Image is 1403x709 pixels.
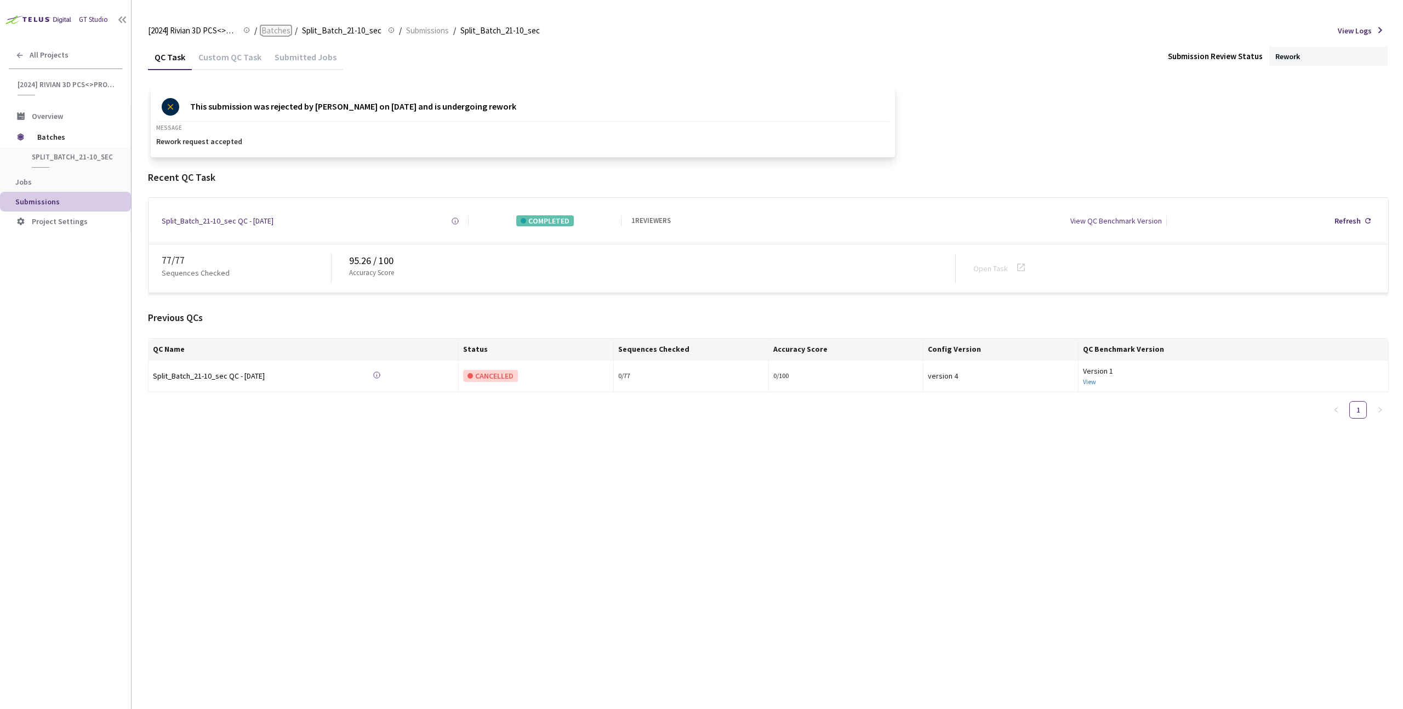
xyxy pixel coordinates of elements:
p: This submission was rejected by [PERSON_NAME] on [DATE] and is undergoing rework [190,98,516,116]
span: Split_Batch_21-10_sec [460,24,540,37]
li: Next Page [1371,401,1389,419]
div: 95.26 / 100 [349,254,955,268]
span: left [1333,407,1339,413]
li: / [295,24,298,37]
div: Recent QC Task [148,170,1389,185]
th: QC Benchmark Version [1079,339,1389,361]
div: Submitted Jobs [268,52,343,70]
div: View QC Benchmark Version [1070,215,1162,226]
a: 1 [1350,402,1366,418]
span: Batches [37,126,112,148]
div: version 4 [928,370,1074,382]
span: Project Settings [32,216,88,226]
div: Submission Review Status [1168,50,1263,62]
div: 77 / 77 [162,253,331,267]
li: 1 [1349,401,1367,419]
a: Split_Batch_21-10_sec QC - [DATE] [162,215,273,226]
div: Previous QCs [148,311,1389,325]
a: Batches [259,24,293,36]
span: Submissions [15,197,60,207]
li: / [254,24,257,37]
span: Split_Batch_21-10_sec [32,152,113,162]
th: Status [459,339,614,361]
span: Split_Batch_21-10_sec [302,24,381,37]
span: Submissions [406,24,449,37]
span: Overview [32,111,63,121]
div: 1 REVIEWERS [631,216,671,226]
div: Custom QC Task [192,52,268,70]
span: right [1377,407,1383,413]
div: 0/100 [773,371,919,381]
li: / [453,24,456,37]
a: Submissions [404,24,451,36]
button: left [1327,401,1345,419]
a: View [1083,378,1096,386]
button: right [1371,401,1389,419]
div: Refresh [1334,215,1361,226]
span: [2024] Rivian 3D PCS<>Production [148,24,237,37]
span: View Logs [1338,25,1372,36]
div: Split_Batch_21-10_sec QC - [DATE] [153,370,306,382]
a: Open Task [973,264,1008,273]
p: Sequences Checked [162,267,230,278]
th: Accuracy Score [769,339,924,361]
th: QC Name [149,339,459,361]
div: 0 / 77 [618,371,764,381]
li: / [399,24,402,37]
div: QC Task [148,52,192,70]
p: MESSAGE [156,124,889,131]
th: Sequences Checked [614,339,769,361]
span: All Projects [30,50,69,60]
p: Rework request accepted [156,137,889,146]
th: Config Version [923,339,1079,361]
div: CANCELLED [463,370,518,382]
span: [2024] Rivian 3D PCS<>Production [18,80,116,89]
div: COMPLETED [516,215,574,226]
div: Version 1 [1083,365,1384,377]
span: Jobs [15,177,32,187]
div: GT Studio [79,15,108,25]
p: Accuracy Score [349,268,394,278]
li: Previous Page [1327,401,1345,419]
span: Batches [261,24,290,37]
